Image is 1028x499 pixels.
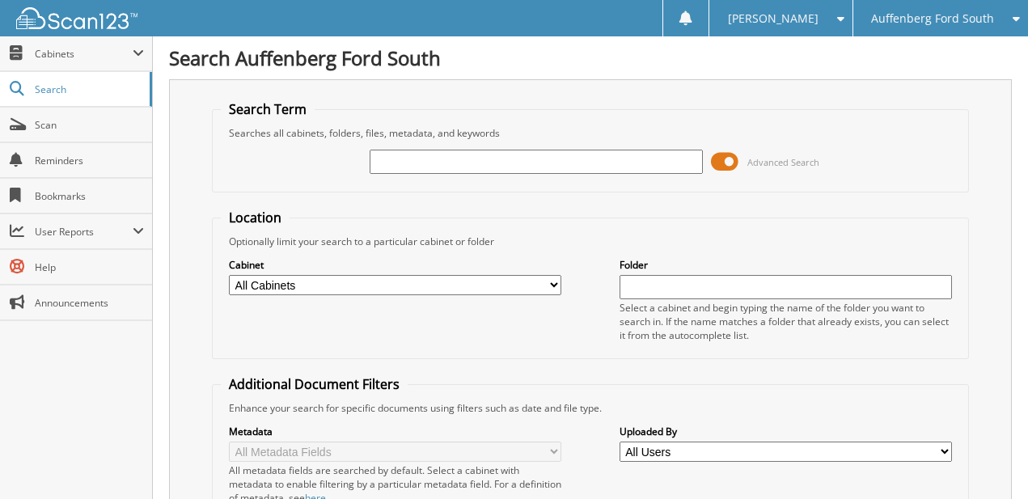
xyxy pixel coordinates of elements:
[35,225,133,239] span: User Reports
[747,156,819,168] span: Advanced Search
[221,100,315,118] legend: Search Term
[221,401,960,415] div: Enhance your search for specific documents using filters such as date and file type.
[221,235,960,248] div: Optionally limit your search to a particular cabinet or folder
[35,296,144,310] span: Announcements
[169,44,1012,71] h1: Search Auffenberg Ford South
[35,154,144,167] span: Reminders
[221,209,290,226] legend: Location
[229,258,561,272] label: Cabinet
[620,258,952,272] label: Folder
[620,425,952,438] label: Uploaded By
[35,189,144,203] span: Bookmarks
[229,425,561,438] label: Metadata
[35,47,133,61] span: Cabinets
[221,126,960,140] div: Searches all cabinets, folders, files, metadata, and keywords
[35,260,144,274] span: Help
[16,7,137,29] img: scan123-logo-white.svg
[728,14,819,23] span: [PERSON_NAME]
[221,375,408,393] legend: Additional Document Filters
[35,118,144,132] span: Scan
[871,14,994,23] span: Auffenberg Ford South
[620,301,952,342] div: Select a cabinet and begin typing the name of the folder you want to search in. If the name match...
[35,82,142,96] span: Search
